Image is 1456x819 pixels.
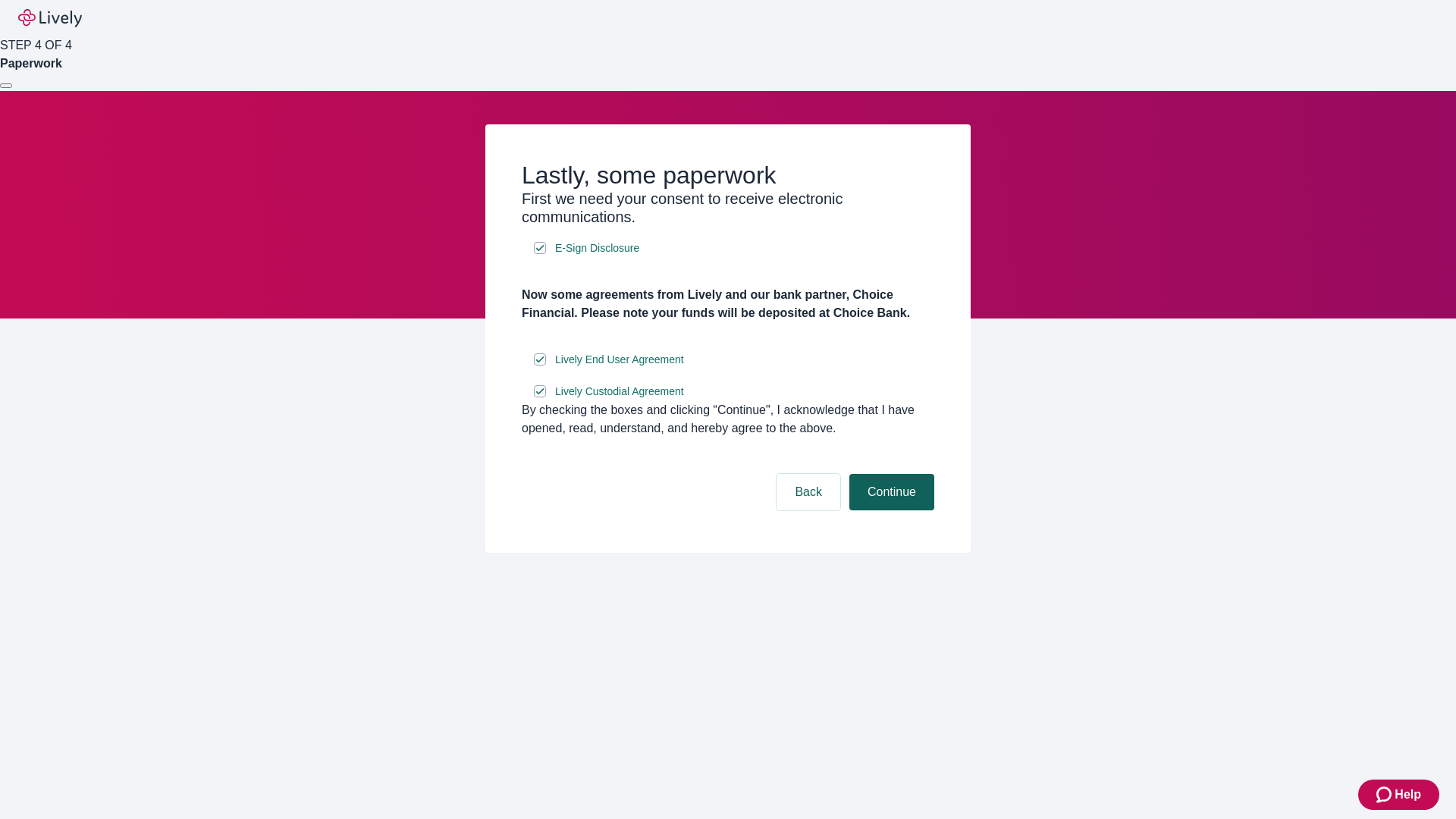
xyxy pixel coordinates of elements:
img: Lively [18,9,82,27]
h4: Now some agreements from Lively and our bank partner, Choice Financial. Please note your funds wi... [522,286,934,322]
a: e-sign disclosure document [552,350,687,369]
button: Zendesk support iconHelp [1358,780,1439,810]
span: Lively End User Agreement [555,352,684,368]
button: Continue [849,474,934,510]
span: E-Sign Disclosure [555,240,639,256]
a: e-sign disclosure document [552,239,642,258]
span: Lively Custodial Agreement [555,384,684,400]
button: Back [777,474,840,510]
h2: Lastly, some paperwork [522,161,934,190]
svg: Zendesk support icon [1376,786,1395,804]
span: Help [1395,786,1421,804]
div: By checking the boxes and clicking “Continue", I acknowledge that I have opened, read, understand... [522,401,934,438]
a: e-sign disclosure document [552,382,687,401]
h3: First we need your consent to receive electronic communications. [522,190,934,226]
